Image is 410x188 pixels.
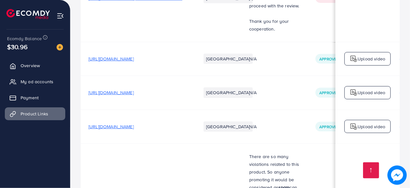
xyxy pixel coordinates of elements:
[204,121,253,132] li: [GEOGRAPHIC_DATA]
[350,89,358,96] img: logo
[6,9,50,19] img: logo
[5,75,65,88] a: My ad accounts
[249,56,257,62] span: N/A
[88,56,134,62] span: [URL][DOMAIN_NAME]
[7,35,42,42] span: Ecomdy Balance
[21,111,48,117] span: Product Links
[88,89,134,96] span: [URL][DOMAIN_NAME]
[350,55,358,63] img: logo
[319,90,339,95] span: Approved
[358,123,385,130] p: Upload video
[350,123,358,130] img: logo
[204,87,253,98] li: [GEOGRAPHIC_DATA]
[387,166,406,184] img: image
[21,94,39,101] span: Payment
[21,62,40,69] span: Overview
[5,91,65,104] a: Payment
[319,124,339,130] span: Approved
[88,123,134,130] span: [URL][DOMAIN_NAME]
[319,56,339,62] span: Approved
[21,78,53,85] span: My ad accounts
[7,42,28,51] span: $30.96
[249,17,300,33] p: Thank you for your cooperation.
[57,44,63,50] img: image
[358,55,385,63] p: Upload video
[249,123,257,130] span: N/A
[358,89,385,96] p: Upload video
[57,12,64,20] img: menu
[249,89,257,96] span: N/A
[204,54,253,64] li: [GEOGRAPHIC_DATA]
[5,107,65,120] a: Product Links
[5,59,65,72] a: Overview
